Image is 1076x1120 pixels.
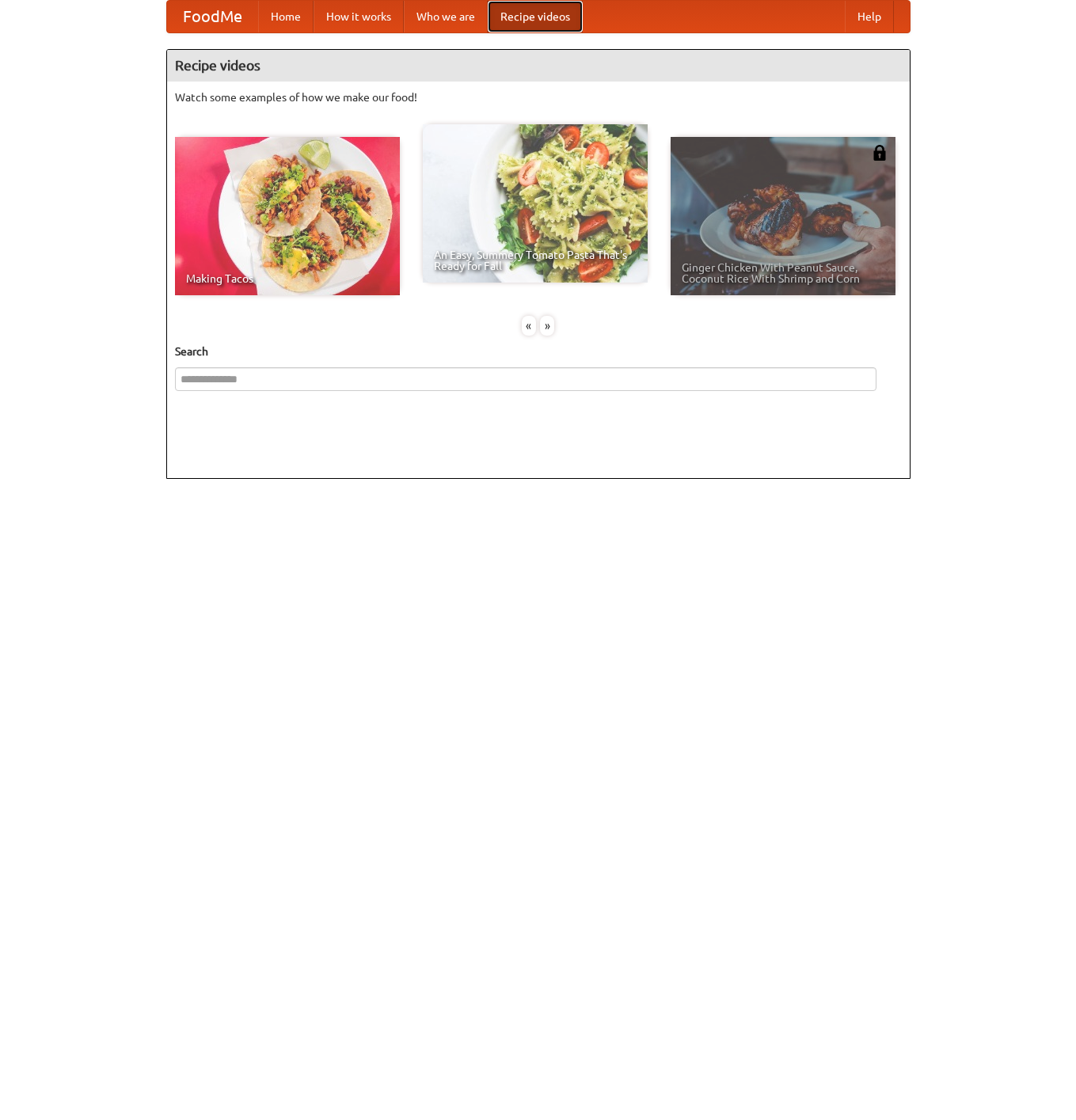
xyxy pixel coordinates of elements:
p: Watch some examples of how we make our food! [175,89,902,105]
h5: Search [175,344,902,359]
a: Home [258,1,314,32]
a: Making Tacos [175,137,400,295]
span: Making Tacos [186,273,389,284]
a: Who we are [404,1,488,32]
a: Help [845,1,894,32]
span: An Easy, Summery Tomato Pasta That's Ready for Fall [434,249,637,271]
a: FoodMe [167,1,258,32]
div: « [522,316,536,336]
a: How it works [314,1,404,32]
div: » [540,316,554,336]
a: Recipe videos [488,1,583,32]
img: 483408.png [872,145,888,161]
h4: Recipe videos [167,50,910,82]
a: An Easy, Summery Tomato Pasta That's Ready for Fall [423,124,648,283]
